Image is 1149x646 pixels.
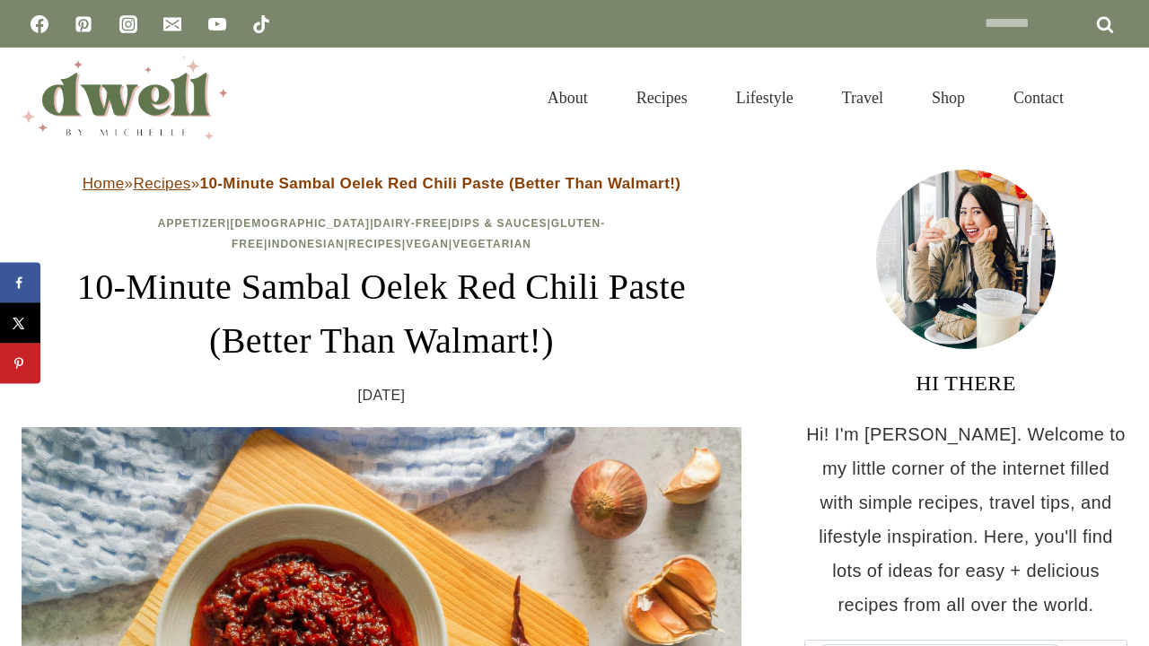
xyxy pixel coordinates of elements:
a: Travel [818,66,908,129]
time: [DATE] [358,382,406,409]
a: Dairy-Free [373,217,447,230]
h3: HI THERE [804,367,1127,399]
a: Facebook [22,6,57,42]
button: View Search Form [1097,83,1127,113]
a: Instagram [110,6,146,42]
a: Vegan [406,238,449,250]
h1: 10-Minute Sambal Oelek Red Chili Paste (Better Than Walmart!) [22,260,741,368]
nav: Primary Navigation [523,66,1088,129]
a: Recipes [133,175,190,192]
a: Recipes [612,66,712,129]
a: Email [154,6,190,42]
img: DWELL by michelle [22,57,228,139]
a: Home [83,175,125,192]
a: Lifestyle [712,66,818,129]
a: Shop [908,66,989,129]
a: YouTube [199,6,235,42]
a: TikTok [243,6,279,42]
strong: 10-Minute Sambal Oelek Red Chili Paste (Better Than Walmart!) [200,175,681,192]
a: About [523,66,612,129]
a: Recipes [348,238,402,250]
a: Dips & Sauces [452,217,547,230]
a: Vegetarian [452,238,531,250]
a: [DEMOGRAPHIC_DATA] [231,217,371,230]
span: » » [83,175,681,192]
a: Contact [989,66,1088,129]
a: Pinterest [66,6,101,42]
a: Appetizer [158,217,226,230]
p: Hi! I'm [PERSON_NAME]. Welcome to my little corner of the internet filled with simple recipes, tr... [804,417,1127,622]
a: Indonesian [268,238,344,250]
span: | | | | | | | | [158,217,605,250]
